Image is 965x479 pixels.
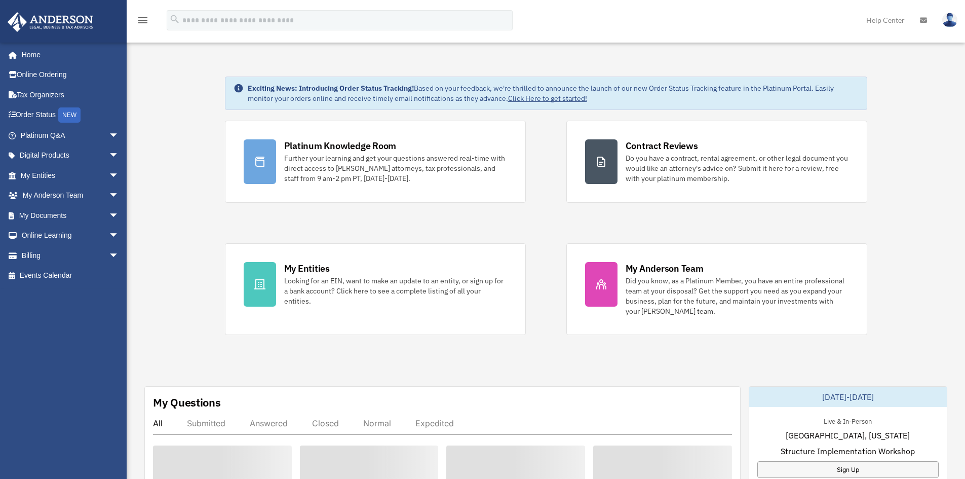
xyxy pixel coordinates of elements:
[58,107,81,123] div: NEW
[7,65,134,85] a: Online Ordering
[7,245,134,266] a: Billingarrow_drop_down
[153,418,163,428] div: All
[508,94,587,103] a: Click Here to get started!
[109,145,129,166] span: arrow_drop_down
[7,186,134,206] a: My Anderson Teamarrow_drop_down
[312,418,339,428] div: Closed
[137,14,149,26] i: menu
[7,125,134,145] a: Platinum Q&Aarrow_drop_down
[137,18,149,26] a: menu
[109,125,129,146] span: arrow_drop_down
[169,14,180,25] i: search
[626,139,698,152] div: Contract Reviews
[757,461,939,478] a: Sign Up
[566,243,867,335] a: My Anderson Team Did you know, as a Platinum Member, you have an entire professional team at your...
[248,84,414,93] strong: Exciting News: Introducing Order Status Tracking!
[626,262,704,275] div: My Anderson Team
[109,226,129,246] span: arrow_drop_down
[109,186,129,206] span: arrow_drop_down
[749,387,947,407] div: [DATE]-[DATE]
[225,121,526,203] a: Platinum Knowledge Room Further your learning and get your questions answered real-time with dire...
[626,276,848,316] div: Did you know, as a Platinum Member, you have an entire professional team at your disposal? Get th...
[363,418,391,428] div: Normal
[109,245,129,266] span: arrow_drop_down
[942,13,957,27] img: User Pic
[153,395,221,410] div: My Questions
[284,276,507,306] div: Looking for an EIN, want to make an update to an entity, or sign up for a bank account? Click her...
[781,445,915,457] span: Structure Implementation Workshop
[7,226,134,246] a: Online Learningarrow_drop_down
[284,262,330,275] div: My Entities
[7,105,134,126] a: Order StatusNEW
[109,205,129,226] span: arrow_drop_down
[250,418,288,428] div: Answered
[109,165,129,186] span: arrow_drop_down
[415,418,454,428] div: Expedited
[5,12,96,32] img: Anderson Advisors Platinum Portal
[816,415,880,426] div: Live & In-Person
[786,429,910,441] span: [GEOGRAPHIC_DATA], [US_STATE]
[248,83,859,103] div: Based on your feedback, we're thrilled to announce the launch of our new Order Status Tracking fe...
[7,165,134,186] a: My Entitiesarrow_drop_down
[284,139,397,152] div: Platinum Knowledge Room
[7,85,134,105] a: Tax Organizers
[225,243,526,335] a: My Entities Looking for an EIN, want to make an update to an entity, or sign up for a bank accoun...
[7,45,129,65] a: Home
[7,145,134,166] a: Digital Productsarrow_drop_down
[187,418,225,428] div: Submitted
[7,205,134,226] a: My Documentsarrow_drop_down
[284,153,507,183] div: Further your learning and get your questions answered real-time with direct access to [PERSON_NAM...
[566,121,867,203] a: Contract Reviews Do you have a contract, rental agreement, or other legal document you would like...
[626,153,848,183] div: Do you have a contract, rental agreement, or other legal document you would like an attorney's ad...
[7,266,134,286] a: Events Calendar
